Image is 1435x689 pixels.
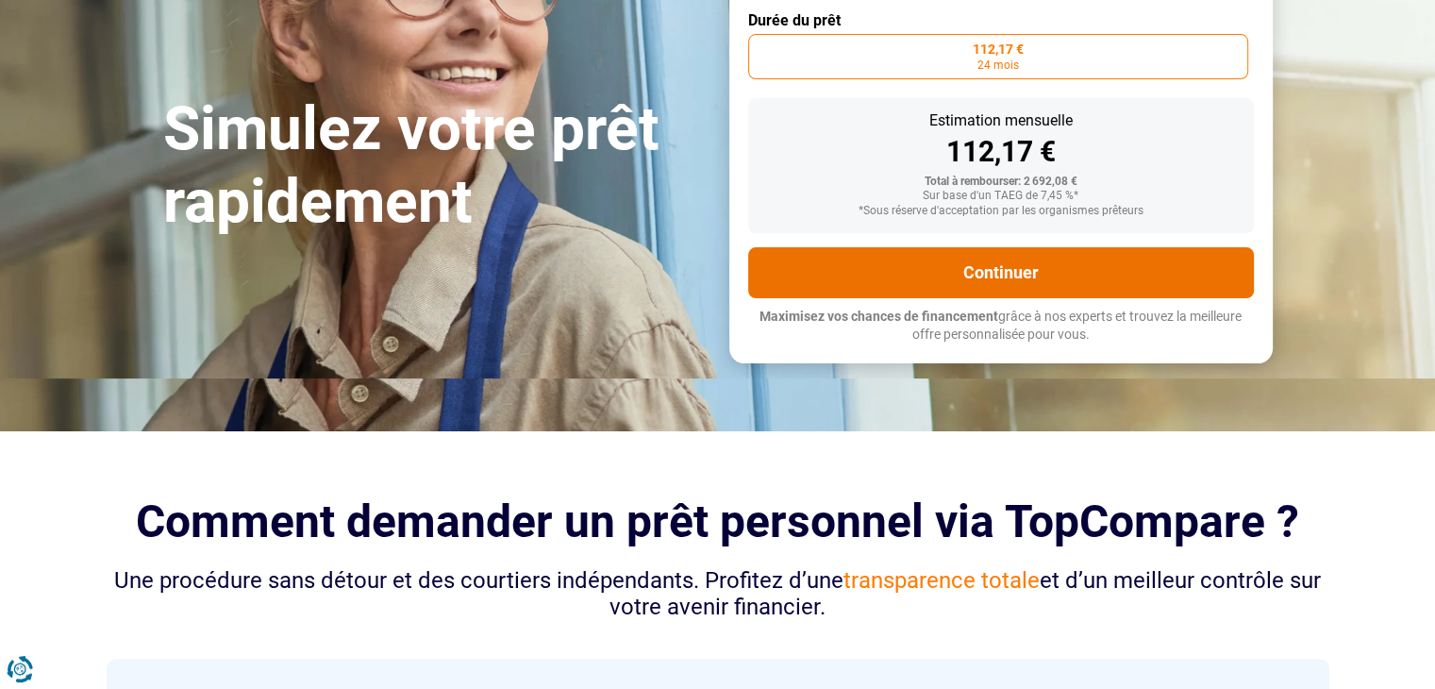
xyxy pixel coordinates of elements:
span: Maximisez vos chances de financement [759,309,998,324]
div: Sur base d'un TAEG de 7,45 %* [763,190,1239,203]
div: Estimation mensuelle [763,113,1239,128]
span: transparence totale [843,567,1040,594]
div: Total à rembourser: 2 692,08 € [763,176,1239,189]
p: grâce à nos experts et trouvez la meilleure offre personnalisée pour vous. [748,308,1254,344]
div: 112,17 € [763,138,1239,166]
div: Une procédure sans détour et des courtiers indépendants. Profitez d’une et d’un meilleur contrôle... [107,567,1329,622]
h2: Comment demander un prêt personnel via TopCompare ? [107,496,1329,547]
span: 112,17 € [973,42,1024,56]
h1: Simulez votre prêt rapidement [163,93,707,239]
label: Durée du prêt [748,11,1254,29]
div: *Sous réserve d'acceptation par les organismes prêteurs [763,205,1239,218]
button: Continuer [748,247,1254,298]
span: 24 mois [977,59,1019,71]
